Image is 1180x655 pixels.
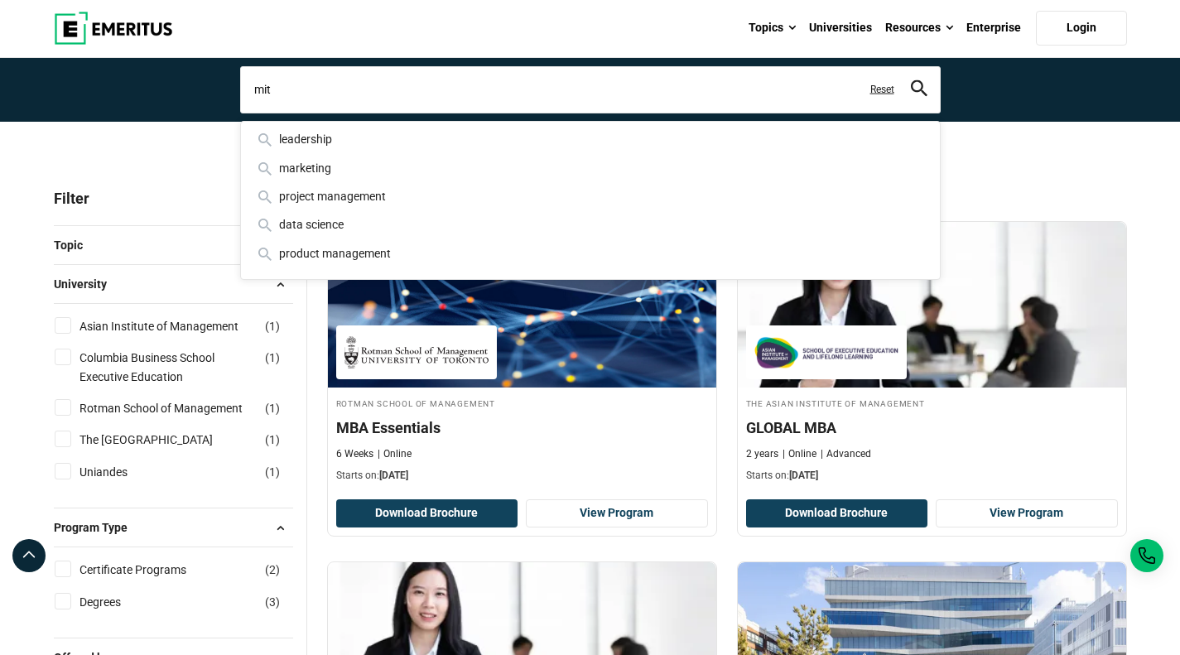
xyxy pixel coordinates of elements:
[344,334,489,371] img: Rotman School of Management
[911,80,927,99] button: search
[911,84,927,100] a: search
[746,447,778,461] p: 2 years
[79,463,161,481] a: Uniandes
[79,593,154,611] a: Degrees
[526,499,708,527] a: View Program
[738,222,1126,388] img: GLOBAL MBA | Online Business Management Course
[336,469,708,483] p: Starts on:
[269,465,276,479] span: 1
[265,561,280,579] span: ( )
[336,499,518,527] button: Download Brochure
[269,320,276,333] span: 1
[789,470,818,481] span: [DATE]
[336,417,708,438] h4: MBA Essentials
[336,396,708,410] h4: Rotman School of Management
[870,83,894,97] a: Reset search
[379,470,408,481] span: [DATE]
[54,236,96,254] span: Topic
[336,447,373,461] p: 6 Weeks
[79,349,291,386] a: Columbia Business School Executive Education
[754,334,898,371] img: The Asian Institute of Management
[79,431,246,449] a: The [GEOGRAPHIC_DATA]
[265,349,280,367] span: ( )
[240,66,941,113] input: search-page
[79,317,272,335] a: Asian Institute of Management
[265,317,280,335] span: ( )
[54,233,293,258] button: Topic
[265,431,280,449] span: ( )
[254,159,927,177] div: marketing
[1036,11,1127,46] a: Login
[54,515,293,540] button: Program Type
[79,561,219,579] a: Certificate Programs
[54,518,141,537] span: Program Type
[54,272,293,296] button: University
[328,222,716,492] a: Business Management Course by Rotman School of Management - November 13, 2025 Rotman School of Ma...
[265,463,280,481] span: ( )
[746,417,1118,438] h4: GLOBAL MBA
[269,563,276,576] span: 2
[783,447,816,461] p: Online
[269,433,276,446] span: 1
[936,499,1118,527] a: View Program
[54,171,293,225] p: Filter
[269,351,276,364] span: 1
[746,396,1118,410] h4: The Asian Institute of Management
[821,447,871,461] p: Advanced
[254,187,927,205] div: project management
[265,399,280,417] span: ( )
[738,222,1126,492] a: Business Management Course by The Asian Institute of Management - September 30, 2025 The Asian In...
[746,469,1118,483] p: Starts on:
[265,593,280,611] span: ( )
[254,215,927,234] div: data science
[378,447,412,461] p: Online
[254,130,927,148] div: leadership
[269,402,276,415] span: 1
[54,275,120,293] span: University
[254,244,927,262] div: product management
[269,595,276,609] span: 3
[746,499,928,527] button: Download Brochure
[328,222,716,388] img: MBA Essentials | Online Business Management Course
[79,399,276,417] a: Rotman School of Management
